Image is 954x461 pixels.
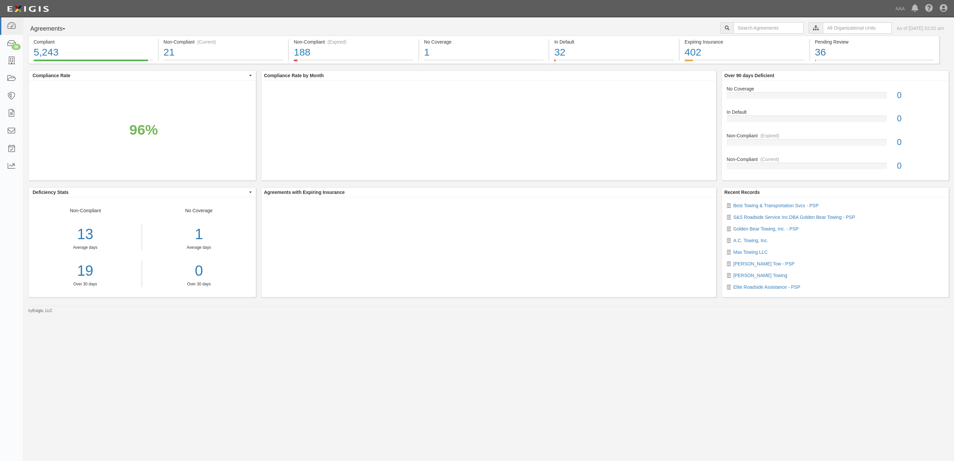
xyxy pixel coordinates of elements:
div: Expiring Insurance [685,39,804,45]
a: [PERSON_NAME] Towing [733,273,787,278]
a: In Default0 [727,109,944,132]
div: No Coverage [142,207,255,287]
a: [PERSON_NAME] Tow - PSP [733,261,795,266]
input: Search Agreements [733,22,804,34]
div: 96% [129,120,158,140]
div: In Default [722,109,949,115]
a: A.C. Towing, Inc. [733,238,768,243]
a: Elite Roadside Assistance - PSP [733,284,801,290]
button: Compliance Rate [29,71,256,80]
a: In Default32 [549,60,679,65]
a: S&S Roadside Service Inc.DBA Golden Bear Towing - PSP [733,215,855,220]
i: Help Center - Complianz [925,5,933,13]
span: Compliance Rate [33,72,247,79]
div: 0 [892,160,949,172]
div: (Expired) [760,132,779,139]
a: Non-Compliant(Expired)0 [727,132,944,156]
b: Over 90 days Deficient [724,73,774,78]
div: 0 [892,113,949,125]
div: 1 [424,45,544,60]
button: Deficiency Stats [29,188,256,197]
b: Agreements with Expiring Insurance [264,190,345,195]
a: Non-Compliant(Current)0 [727,156,944,175]
input: All Organizational Units [823,22,892,34]
div: 36 [12,44,21,50]
div: 1 [147,224,250,245]
div: 36 [815,45,934,60]
a: Exigis, LLC [33,308,53,313]
div: Non-Compliant [722,156,949,163]
a: Non-Compliant(Current)21 [159,60,288,65]
div: Compliant [34,39,153,45]
b: Compliance Rate by Month [264,73,324,78]
div: 13 [29,224,142,245]
a: Non-Compliant(Expired)188 [289,60,418,65]
a: Expiring Insurance402 [680,60,809,65]
div: 0 [892,89,949,101]
div: No Coverage [424,39,544,45]
div: Over 30 days [29,281,142,287]
div: (Current) [197,39,216,45]
a: 0 [147,260,250,281]
div: 402 [685,45,804,60]
div: 21 [164,45,283,60]
a: AAA [892,2,908,15]
a: 19 [29,260,142,281]
div: Non-Compliant [29,207,142,287]
div: As of [DATE] 02:02 am [897,25,944,32]
a: Best Towing & Transportation Svcs - PSP [733,203,819,208]
div: (Current) [760,156,779,163]
div: Non-Compliant (Current) [164,39,283,45]
a: No Coverage1 [419,60,549,65]
div: Average days [147,245,250,250]
div: Non-Compliant [722,132,949,139]
a: Golden Bear Towing, Inc. - PSP [733,226,799,231]
b: Recent Records [724,190,760,195]
div: 0 [892,136,949,148]
div: (Expired) [328,39,347,45]
a: No Coverage0 [727,85,944,109]
button: Agreements [28,22,78,36]
small: by [28,308,53,314]
div: Over 30 days [147,281,250,287]
div: 5,243 [34,45,153,60]
img: logo-5460c22ac91f19d4615b14bd174203de0afe785f0fc80cf4dbbc73dc1793850b.png [5,3,51,15]
div: Average days [29,245,142,250]
div: In Default [554,39,674,45]
span: Deficiency Stats [33,189,247,196]
a: Max Towing LLC [733,249,768,255]
a: Compliant5,243 [28,60,158,65]
div: 32 [554,45,674,60]
div: No Coverage [722,85,949,92]
div: Pending Review [815,39,934,45]
div: Non-Compliant (Expired) [294,39,413,45]
a: Pending Review36 [810,60,940,65]
div: 188 [294,45,413,60]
